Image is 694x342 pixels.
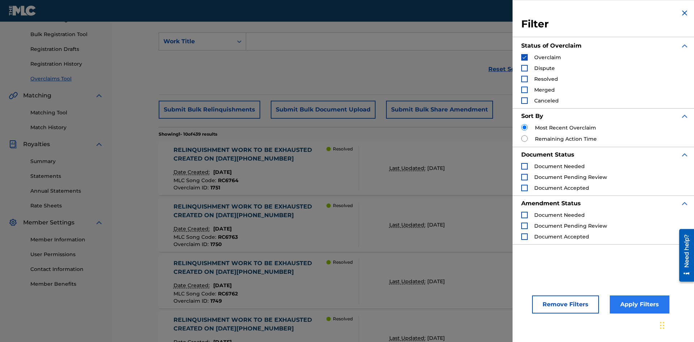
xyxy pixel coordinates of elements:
form: Search Form [159,32,647,84]
span: 1750 [210,241,222,247]
img: expand [95,91,103,100]
span: MLC Song Code : [173,234,218,240]
label: Most Recent Overclaim [535,124,596,132]
a: Registration History [30,60,103,68]
p: Date Created: [173,168,211,176]
p: Last Updated: [389,278,427,285]
a: Rate Sheets [30,202,103,210]
span: RC6762 [218,290,238,297]
h3: Filter [521,18,689,31]
span: Royalties [23,140,50,149]
span: RC6764 [218,177,239,184]
div: RELINQUISHMENT WORK TO BE EXHAUSTED CREATED ON [DATE][PHONE_NUMBER] [173,202,327,220]
span: Merged [534,87,555,93]
a: RELINQUISHMENT WORK TO BE EXHAUSTED CREATED ON [DATE][PHONE_NUMBER]Date Created:[DATE]MLC Song Co... [159,141,647,195]
span: 1749 [210,298,222,304]
a: RELINQUISHMENT WORK TO BE EXHAUSTED CREATED ON [DATE][PHONE_NUMBER]Date Created:[DATE]MLC Song Co... [159,254,647,308]
p: Resolved [333,202,353,209]
a: Registration Drafts [30,45,103,53]
img: expand [680,199,689,208]
img: Royalties [9,140,17,149]
label: Remaining Action Time [535,135,597,143]
strong: Sort By [521,113,543,119]
a: Annual Statements [30,187,103,195]
p: Resolved [333,146,353,152]
button: Submit Bulk Document Upload [271,101,376,119]
button: Submit Bulk Share Amendment [386,101,493,119]
button: Submit Bulk Relinquishments [159,101,260,119]
span: Dispute [534,65,555,71]
a: Bulk Registration Tool [30,31,103,38]
img: close [680,9,689,17]
img: expand [680,41,689,50]
a: Overclaims Tool [30,75,103,83]
a: Reset Search [485,61,532,77]
div: Work Title [163,37,228,46]
span: [DATE] [213,169,232,175]
span: RC6763 [218,234,238,240]
span: MLC Song Code : [173,290,218,297]
span: [DATE] [427,165,445,171]
span: [DATE] [427,222,445,228]
iframe: Chat Widget [658,307,694,342]
div: RELINQUISHMENT WORK TO BE EXHAUSTED CREATED ON [DATE][PHONE_NUMBER] [173,259,327,276]
img: Member Settings [9,218,17,227]
button: Apply Filters [610,295,669,313]
a: Statements [30,172,103,180]
p: Date Created: [173,282,211,289]
a: Match History [30,124,103,131]
p: Last Updated: [389,334,427,342]
span: [DATE] [427,278,445,285]
iframe: Resource Center [674,226,694,285]
a: User Permissions [30,251,103,258]
span: Document Needed [534,163,585,170]
img: expand [680,112,689,120]
span: 1751 [210,184,220,191]
span: Document Accepted [534,233,589,240]
img: Matching [9,91,18,100]
img: checkbox [522,55,527,60]
div: Drag [660,315,664,336]
p: Date Created: [173,225,211,233]
p: Resolved [333,259,353,266]
span: Document Needed [534,212,585,218]
a: RELINQUISHMENT WORK TO BE EXHAUSTED CREATED ON [DATE][PHONE_NUMBER]Date Created:[DATE]MLC Song Co... [159,198,647,252]
button: Remove Filters [532,295,599,313]
span: [DATE] [213,282,232,289]
img: expand [95,140,103,149]
span: Resolved [534,76,558,82]
p: Last Updated: [389,165,427,172]
span: Document Pending Review [534,174,607,180]
span: Member Settings [23,218,74,227]
p: Resolved [333,316,353,322]
span: Document Pending Review [534,223,607,229]
a: Member Information [30,236,103,244]
a: Summary [30,158,103,165]
strong: Document Status [521,151,574,158]
span: Matching [23,91,51,100]
p: Showing 1 - 10 of 439 results [159,131,217,137]
span: Overclaim ID : [173,298,210,304]
a: Contact Information [30,266,103,273]
strong: Amendment Status [521,200,581,207]
span: [DATE] [427,335,445,341]
a: Matching Tool [30,109,103,117]
div: RELINQUISHMENT WORK TO BE EXHAUSTED CREATED ON [DATE][PHONE_NUMBER] [173,146,327,163]
img: expand [680,150,689,159]
span: MLC Song Code : [173,177,218,184]
span: Document Accepted [534,185,589,191]
span: Canceled [534,97,559,104]
span: Overclaim [534,54,561,61]
span: Overclaim ID : [173,241,210,247]
img: MLC Logo [9,5,37,16]
a: Member Benefits [30,280,103,288]
strong: Status of Overclaim [521,42,582,49]
span: Overclaim ID : [173,184,210,191]
p: Last Updated: [389,221,427,229]
div: RELINQUISHMENT WORK TO BE EXHAUSTED CREATED ON [DATE][PHONE_NUMBER] [173,316,327,333]
img: expand [95,218,103,227]
span: [DATE] [213,225,232,232]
